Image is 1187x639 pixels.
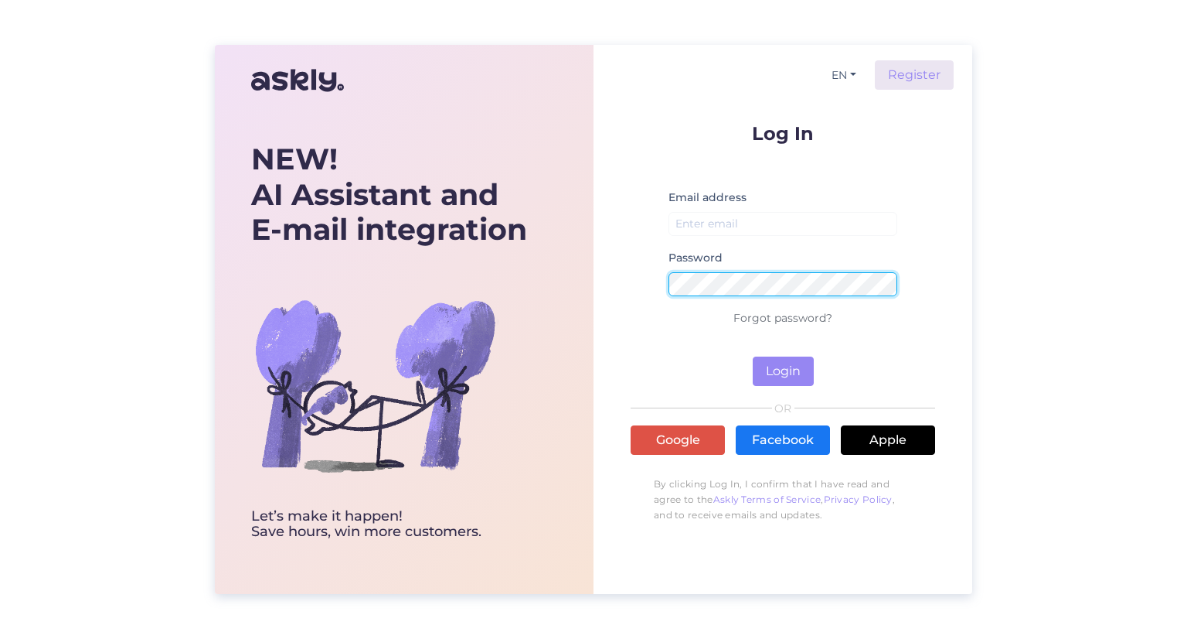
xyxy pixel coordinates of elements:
input: Enter email [668,212,897,236]
a: Privacy Policy [824,494,893,505]
a: Apple [841,425,935,455]
div: AI Assistant and E-mail integration [251,142,527,248]
a: Google [631,425,725,455]
a: Facebook [736,425,830,455]
p: By clicking Log In, I confirm that I have read and agree to the , , and to receive emails and upd... [631,469,935,531]
img: bg-askly [251,261,498,509]
a: Forgot password? [733,311,832,325]
a: Askly Terms of Service [713,494,821,505]
a: Register [875,60,954,90]
img: Askly [251,62,344,99]
label: Password [668,250,723,266]
button: EN [825,64,862,87]
b: NEW! [251,141,338,177]
p: Log In [631,124,935,143]
div: Let’s make it happen! Save hours, win more customers. [251,509,527,540]
span: OR [772,403,794,414]
button: Login [753,357,814,386]
label: Email address [668,190,747,206]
